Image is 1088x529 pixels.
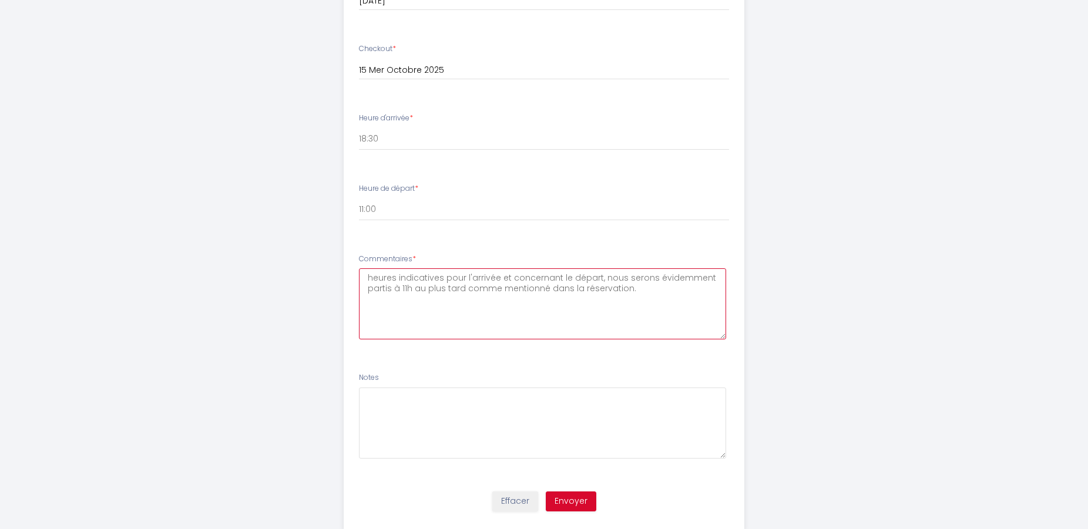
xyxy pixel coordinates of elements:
[359,254,416,265] label: Commentaires
[546,491,596,511] button: Envoyer
[492,491,538,511] button: Effacer
[359,43,396,55] label: Checkout
[359,372,379,383] label: Notes
[359,183,418,194] label: Heure de départ
[359,113,413,124] label: Heure d'arrivée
